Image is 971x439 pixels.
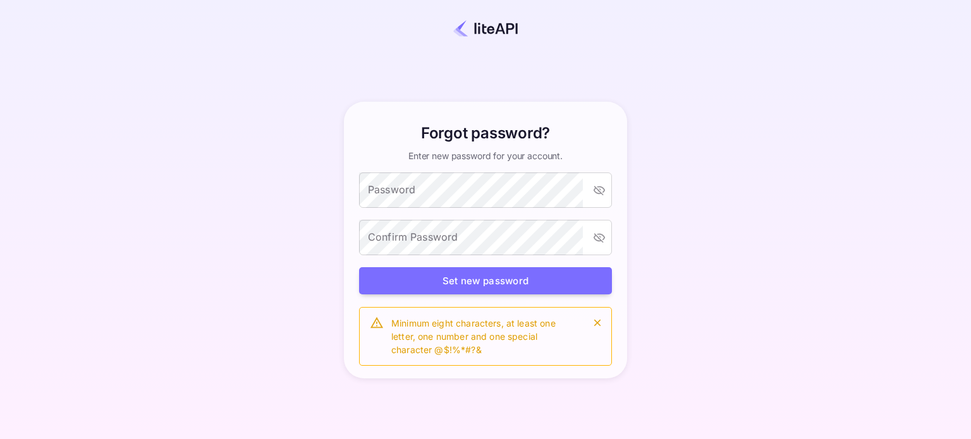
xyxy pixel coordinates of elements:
[408,150,563,162] p: Enter new password for your account.
[588,226,611,249] button: toggle password visibility
[452,20,519,37] img: liteapi
[391,311,578,361] div: Minimum eight characters, at least one letter, one number and one special character @$!%*#?&
[588,179,611,201] button: toggle password visibility
[589,314,606,332] button: close
[359,267,612,294] button: Set new password
[421,122,550,145] h6: Forgot password?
